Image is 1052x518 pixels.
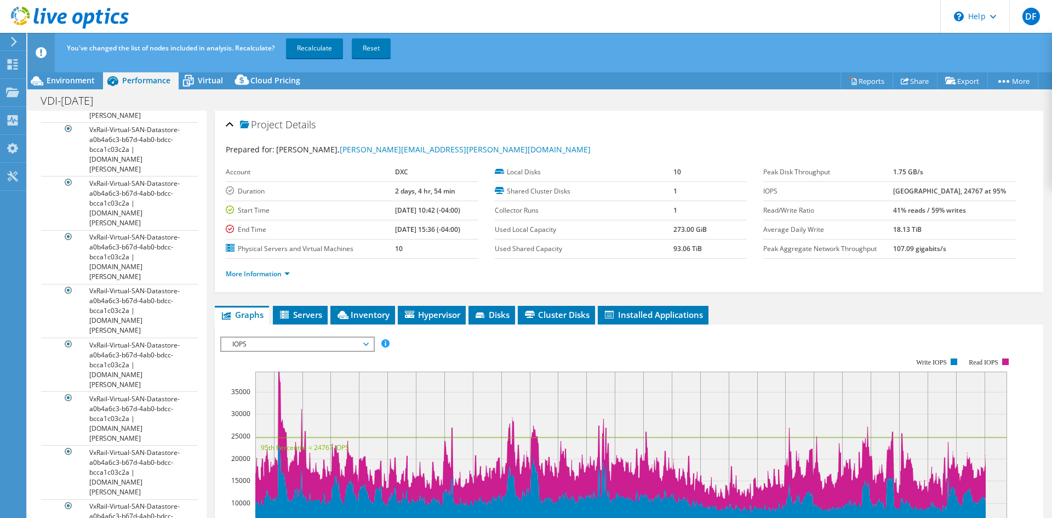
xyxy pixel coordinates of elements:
span: Installed Applications [603,309,703,320]
label: Prepared for: [226,144,275,155]
b: [DATE] 10:42 (-04:00) [395,206,460,215]
a: Recalculate [286,38,343,58]
label: Average Daily Write [763,224,893,235]
label: Peak Aggregate Network Throughput [763,243,893,254]
text: 15000 [231,476,250,485]
a: VxRail-Virtual-SAN-Datastore-a0b4a6c3-b67d-4ab0-bdcc-bcca1c03c2a | [DOMAIN_NAME][PERSON_NAME] [41,230,198,284]
span: Virtual [198,75,223,86]
b: [DATE] 15:36 (-04:00) [395,225,460,234]
a: Reports [841,72,893,89]
label: Start Time [226,205,395,216]
b: 107.09 gigabits/s [893,244,946,253]
text: 95th Percentile = 24767 IOPS [261,443,349,452]
label: Local Disks [495,167,673,178]
b: 1 [673,206,677,215]
span: IOPS [227,338,368,351]
text: 30000 [231,409,250,418]
label: Collector Runs [495,205,673,216]
span: Inventory [336,309,390,320]
span: Servers [278,309,322,320]
label: Used Local Capacity [495,224,673,235]
a: More Information [226,269,290,278]
a: More [987,72,1038,89]
label: Physical Servers and Virtual Machines [226,243,395,254]
span: Hypervisor [403,309,460,320]
label: Account [226,167,395,178]
b: [GEOGRAPHIC_DATA], 24767 at 95% [893,186,1006,196]
a: VxRail-Virtual-SAN-Datastore-a0b4a6c3-b67d-4ab0-bdcc-bcca1c03c2a | [DOMAIN_NAME][PERSON_NAME] [41,284,198,338]
b: 93.06 TiB [673,244,702,253]
span: Cluster Disks [523,309,590,320]
span: DF [1022,8,1040,25]
h1: VDI-[DATE] [36,95,110,107]
span: You've changed the list of nodes included in analysis. Recalculate? [67,43,275,53]
label: Peak Disk Throughput [763,167,893,178]
span: Environment [47,75,95,86]
b: DXC [395,167,408,177]
svg: \n [954,12,964,21]
span: Graphs [220,309,264,320]
a: VxRail-Virtual-SAN-Datastore-a0b4a6c3-b67d-4ab0-bdcc-bcca1c03c2a | [DOMAIN_NAME][PERSON_NAME] [41,391,198,445]
a: Export [937,72,988,89]
b: 273.00 GiB [673,225,707,234]
label: End Time [226,224,395,235]
span: Performance [122,75,170,86]
span: Details [285,118,316,131]
a: Reset [352,38,391,58]
text: 25000 [231,431,250,441]
span: [PERSON_NAME], [276,144,591,155]
b: 2 days, 4 hr, 54 min [395,186,455,196]
a: VxRail-Virtual-SAN-Datastore-a0b4a6c3-b67d-4ab0-bdcc-bcca1c03c2a | [DOMAIN_NAME][PERSON_NAME] [41,445,198,499]
label: Read/Write Ratio [763,205,893,216]
span: Cloud Pricing [250,75,300,86]
b: 18.13 TiB [893,225,922,234]
label: Used Shared Capacity [495,243,673,254]
b: 10 [395,244,403,253]
label: IOPS [763,186,893,197]
text: Write IOPS [916,358,947,366]
text: 10000 [231,498,250,508]
a: VxRail-Virtual-SAN-Datastore-a0b4a6c3-b67d-4ab0-bdcc-bcca1c03c2a | [DOMAIN_NAME][PERSON_NAME] [41,176,198,230]
a: VxRail-Virtual-SAN-Datastore-a0b4a6c3-b67d-4ab0-bdcc-bcca1c03c2a | [DOMAIN_NAME][PERSON_NAME] [41,338,198,391]
b: 41% reads / 59% writes [893,206,966,215]
a: Share [893,72,937,89]
a: [PERSON_NAME][EMAIL_ADDRESS][PERSON_NAME][DOMAIN_NAME] [340,144,591,155]
b: 10 [673,167,681,177]
b: 1 [673,186,677,196]
label: Duration [226,186,395,197]
a: VxRail-Virtual-SAN-Datastore-a0b4a6c3-b67d-4ab0-bdcc-bcca1c03c2a | [DOMAIN_NAME][PERSON_NAME] [41,122,198,176]
b: 1.75 GB/s [893,167,923,177]
text: Read IOPS [969,358,999,366]
label: Shared Cluster Disks [495,186,673,197]
span: Disks [474,309,510,320]
text: 20000 [231,454,250,463]
span: Project [240,119,283,130]
text: 35000 [231,387,250,396]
